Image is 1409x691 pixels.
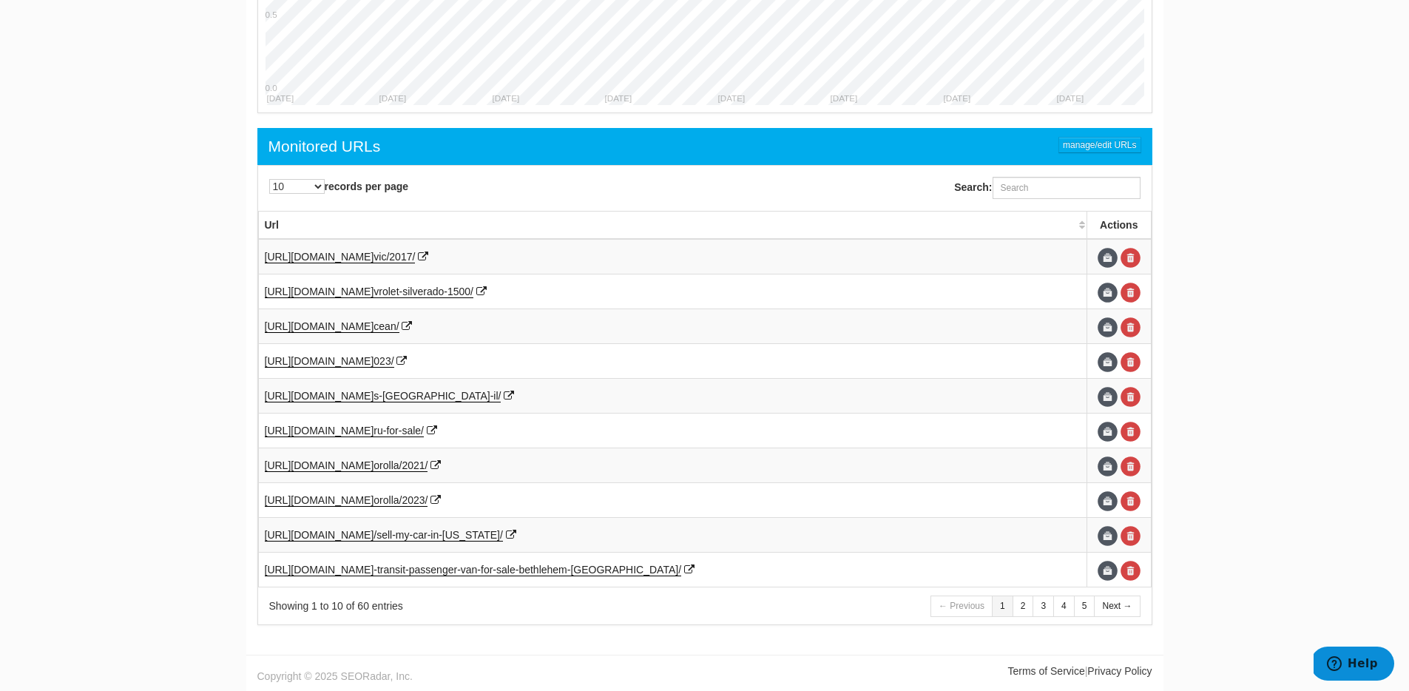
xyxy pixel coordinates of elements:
span: orolla/2021/ [374,459,428,471]
a: [URL][DOMAIN_NAME]-transit-passenger-van-for-sale-bethlehem-[GEOGRAPHIC_DATA]/ [265,564,682,576]
span: Update URL [1098,248,1118,268]
a: Delete URL [1121,422,1141,442]
span: [URL][DOMAIN_NAME] [265,355,374,367]
a: [URL][DOMAIN_NAME]vic/2017/ [265,251,416,263]
a: Delete URL [1121,387,1141,407]
a: Delete URL [1121,561,1141,581]
a: manage/edit URLs [1058,137,1141,153]
a: 2 [1013,596,1034,617]
a: [URL][DOMAIN_NAME]/sell-my-car-in-[US_STATE]/ [265,529,503,542]
a: ← Previous [930,596,993,617]
a: Next → [1094,596,1140,617]
a: 1 [992,596,1013,617]
div: Monitored URLs [268,135,381,158]
a: Delete URL [1121,283,1141,303]
span: [URL][DOMAIN_NAME] [265,494,374,506]
a: Terms of Service [1007,665,1084,677]
a: [URL][DOMAIN_NAME]orolla/2023/ [265,494,428,507]
span: Update URL [1098,283,1118,303]
span: [URL][DOMAIN_NAME] [265,425,374,436]
th: Actions [1087,212,1151,240]
span: 023/ [374,355,393,367]
select: records per page [269,179,325,194]
a: Delete URL [1121,317,1141,337]
span: Update URL [1098,456,1118,476]
div: | [705,664,1163,678]
span: Update URL [1098,526,1118,546]
a: [URL][DOMAIN_NAME]s-[GEOGRAPHIC_DATA]-il/ [265,390,501,402]
div: Showing 1 to 10 of 60 entries [269,599,686,613]
span: [URL][DOMAIN_NAME] [265,320,374,332]
a: Delete URL [1121,491,1141,511]
span: Update URL [1098,317,1118,337]
span: [URL][DOMAIN_NAME] [265,251,374,263]
span: Update URL [1098,387,1118,407]
div: Copyright © 2025 SEORadar, Inc. [246,664,705,684]
span: [URL][DOMAIN_NAME] [265,286,374,297]
a: Delete URL [1121,456,1141,476]
span: Update URL [1098,422,1118,442]
span: [URL][DOMAIN_NAME] [265,459,374,471]
a: [URL][DOMAIN_NAME]cean/ [265,320,399,333]
label: Search: [954,177,1140,199]
th: Url: activate to sort column ascending [258,212,1087,240]
a: 4 [1053,596,1075,617]
a: [URL][DOMAIN_NAME]023/ [265,355,394,368]
span: orolla/2023/ [374,494,428,506]
span: cean/ [374,320,399,332]
a: 5 [1074,596,1095,617]
span: bethlehem-[GEOGRAPHIC_DATA]/ [518,564,681,576]
span: [URL][DOMAIN_NAME] [265,529,374,541]
span: vic/2017/ [374,251,415,263]
input: Search: [993,177,1141,199]
a: Delete URL [1121,248,1141,268]
span: ru-for-sale/ [374,425,424,436]
span: Update URL [1098,352,1118,372]
a: [URL][DOMAIN_NAME]orolla/2021/ [265,459,428,472]
span: Update URL [1098,561,1118,581]
span: [URL][DOMAIN_NAME] [265,564,374,576]
iframe: Opens a widget where you can find more information [1314,647,1394,684]
a: 3 [1033,596,1054,617]
span: /sell-my-car-in-[US_STATE]/ [374,529,503,541]
a: Privacy Policy [1087,665,1152,677]
span: s-[GEOGRAPHIC_DATA]-il/ [374,390,501,402]
a: Delete URL [1121,352,1141,372]
a: [URL][DOMAIN_NAME]ru-for-sale/ [265,425,425,437]
label: records per page [269,179,409,194]
a: [URL][DOMAIN_NAME]vrolet-silverado-1500/ [265,286,473,298]
span: Update URL [1098,491,1118,511]
span: [URL][DOMAIN_NAME] [265,390,374,402]
span: -transit-passenger-van-for-sale- [374,564,518,576]
a: Delete URL [1121,526,1141,546]
span: vrolet-silverado-1500/ [374,286,473,297]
